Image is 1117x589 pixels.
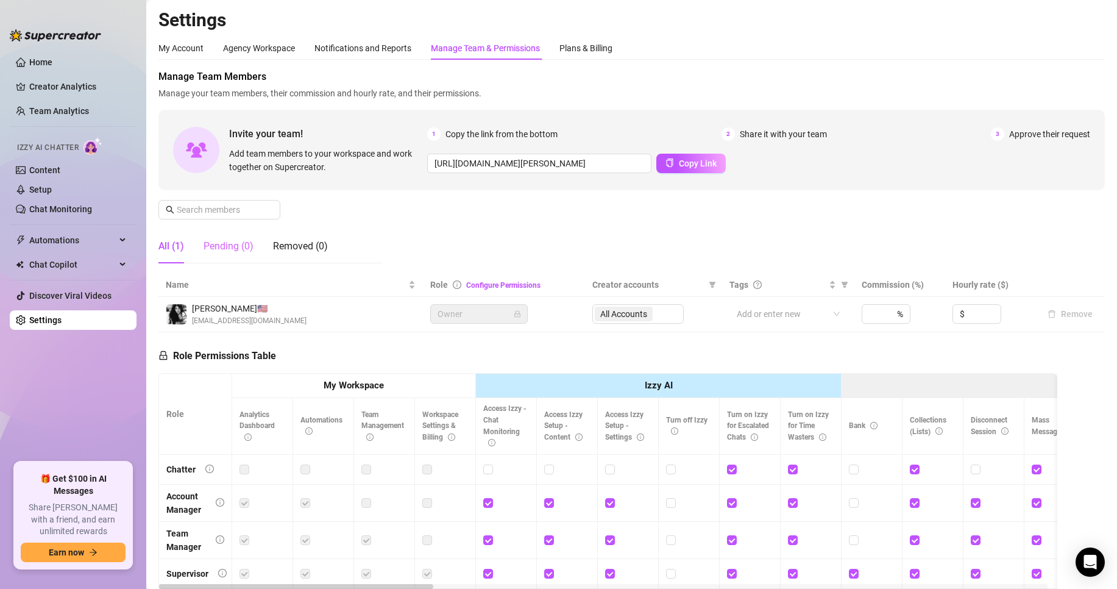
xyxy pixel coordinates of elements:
span: info-circle [448,434,455,441]
span: info-circle [819,434,826,441]
a: Discover Viral Videos [29,291,112,301]
span: Workspace Settings & Billing [422,410,458,442]
h2: Settings [158,9,1105,32]
span: Disconnect Session [971,416,1009,436]
a: Content [29,165,60,175]
div: Manage Team & Permissions [431,41,540,55]
span: info-circle [205,465,214,473]
span: Mass Message [1032,416,1073,436]
span: Earn now [49,548,84,557]
span: info-circle [751,434,758,441]
span: Analytics Dashboard [239,410,275,442]
span: info-circle [870,422,878,429]
h5: Role Permissions Table [158,349,276,363]
span: Add team members to your workspace and work together on Supercreator. [229,147,422,174]
span: question-circle [753,280,762,289]
span: thunderbolt [16,235,26,245]
span: info-circle [488,439,495,446]
span: 2 [722,127,735,141]
div: Open Intercom Messenger [1076,548,1105,577]
span: info-circle [216,535,224,544]
span: Team Management [361,410,404,442]
div: Chatter [166,463,196,476]
span: Manage Team Members [158,70,1105,84]
th: Name [158,273,423,297]
input: Search members [177,203,263,216]
span: info-circle [366,434,374,441]
div: Team Manager [166,527,206,554]
span: 🎁 Get $100 in AI Messages [21,473,126,497]
span: info-circle [671,427,678,435]
a: Setup [29,185,52,195]
span: info-circle [216,498,224,507]
span: Turn on Izzy for Time Wasters [788,410,829,442]
a: Configure Permissions [466,281,541,290]
span: info-circle [305,427,313,435]
img: AI Chatter [83,137,102,155]
span: info-circle [575,434,583,441]
span: Tags [729,278,748,291]
span: info-circle [453,280,461,289]
span: info-circle [1001,427,1009,435]
div: Agency Workspace [223,41,295,55]
span: Copy Link [679,159,717,168]
a: Chat Monitoring [29,204,92,214]
span: info-circle [935,427,943,435]
span: Manage your team members, their commission and hourly rate, and their permissions. [158,87,1105,100]
span: Bank [849,421,878,430]
span: Invite your team! [229,126,427,141]
span: copy [665,159,674,167]
button: Copy Link [656,154,726,173]
span: Owner [438,305,520,323]
span: filter [839,276,851,294]
span: Access Izzy - Chat Monitoring [483,404,527,448]
span: info-circle [637,434,644,441]
span: filter [709,281,716,288]
span: Access Izzy Setup - Settings [605,410,644,442]
span: lock [514,310,521,318]
span: filter [841,281,848,288]
span: info-circle [244,434,252,441]
span: 3 [991,127,1004,141]
span: lock [158,351,168,360]
span: Automations [29,230,116,250]
a: Creator Analytics [29,77,127,96]
span: Izzy AI Chatter [17,142,79,154]
div: Account Manager [166,490,206,516]
span: Automations [300,416,342,436]
span: filter [706,276,718,294]
a: Settings [29,315,62,325]
img: Chat Copilot [16,260,24,269]
div: My Account [158,41,204,55]
span: 1 [427,127,441,141]
span: [PERSON_NAME] 🇺🇸 [192,302,307,315]
span: arrow-right [89,548,98,557]
span: Share it with your team [740,127,827,141]
span: [EMAIL_ADDRESS][DOMAIN_NAME] [192,315,307,327]
img: Raqual Rose [166,304,186,324]
span: Approve their request [1009,127,1090,141]
div: Plans & Billing [559,41,612,55]
span: search [166,205,174,214]
div: Supervisor [166,567,208,580]
div: All (1) [158,239,184,254]
span: Turn off Izzy [666,416,707,436]
div: Pending (0) [204,239,254,254]
span: Share [PERSON_NAME] with a friend, and earn unlimited rewards [21,502,126,538]
span: Collections (Lists) [910,416,946,436]
button: Earn nowarrow-right [21,543,126,562]
img: logo-BBDzfeDw.svg [10,29,101,41]
th: Role [159,374,232,455]
div: Notifications and Reports [314,41,411,55]
a: Team Analytics [29,106,89,116]
div: Removed (0) [273,239,328,254]
strong: Izzy AI [645,380,673,391]
span: Role [430,280,448,290]
span: Turn on Izzy for Escalated Chats [727,410,769,442]
strong: My Workspace [324,380,384,391]
span: Name [166,278,406,291]
a: Home [29,57,52,67]
span: info-circle [218,569,227,577]
span: Copy the link from the bottom [445,127,558,141]
th: Hourly rate ($) [945,273,1035,297]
